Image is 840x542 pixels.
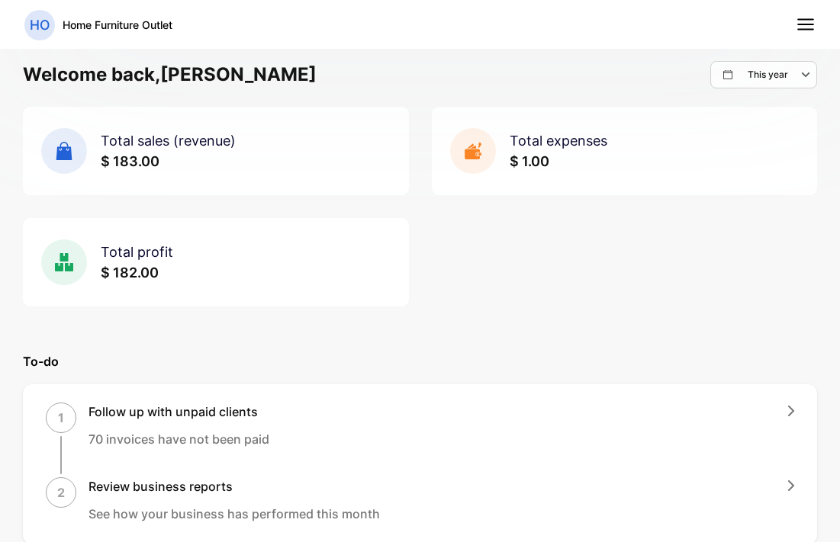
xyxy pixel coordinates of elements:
[710,61,817,88] button: This year
[57,483,65,502] p: 2
[30,15,50,35] p: HO
[101,244,173,260] span: Total profit
[89,505,380,523] p: See how your business has performed this month
[510,133,607,149] span: Total expenses
[748,68,788,82] p: This year
[101,133,236,149] span: Total sales (revenue)
[89,477,380,495] h1: Review business reports
[63,17,172,33] p: Home Furniture Outlet
[23,61,317,88] h1: Welcome back, [PERSON_NAME]
[510,153,549,169] span: $ 1.00
[101,265,159,281] span: $ 182.00
[89,402,269,421] h1: Follow up with unpaid clients
[23,352,817,370] p: To-do
[89,430,269,448] p: 70 invoices have not been paid
[101,153,159,169] span: $ 183.00
[58,409,64,427] p: 1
